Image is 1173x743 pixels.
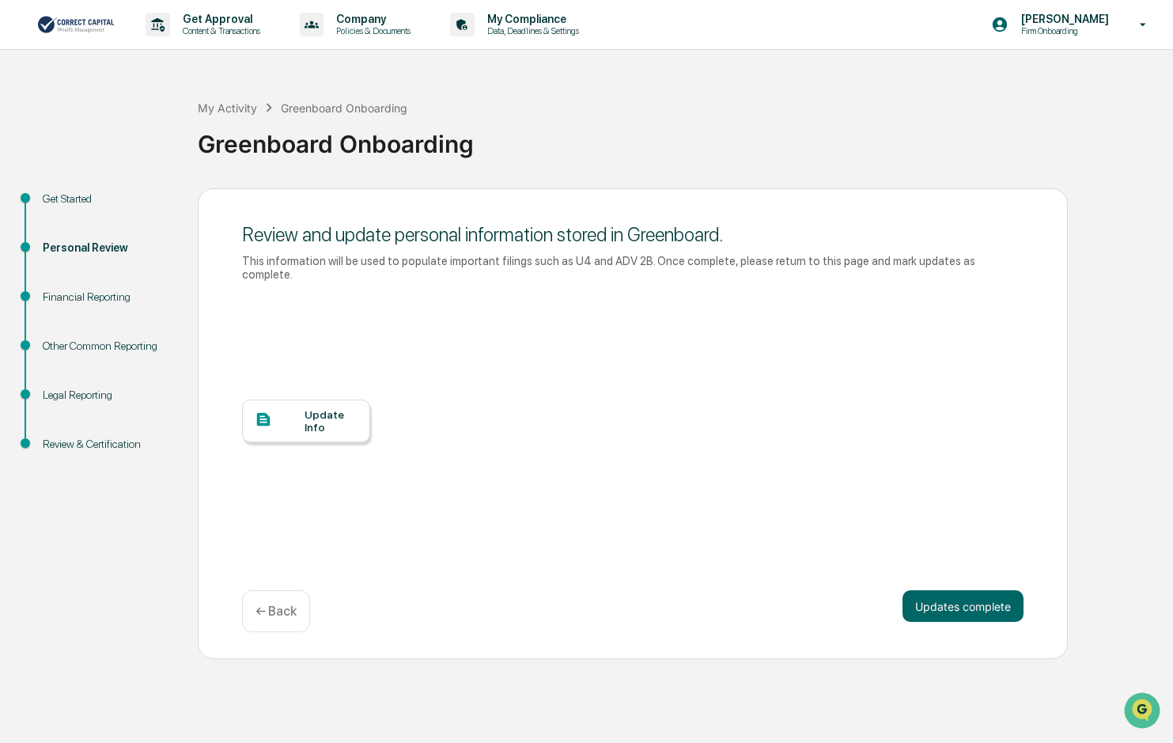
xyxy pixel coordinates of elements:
[1122,691,1165,734] iframe: Open customer support
[255,604,297,619] p: ← Back
[38,14,114,35] img: logo
[9,193,108,222] a: 🖐️Preclearance
[54,121,259,137] div: Start new chat
[242,223,1024,246] div: Review and update personal information stored in Greenboard.
[43,436,172,453] div: Review & Certification
[43,240,172,256] div: Personal Review
[198,101,257,115] div: My Activity
[43,191,172,207] div: Get Started
[305,408,358,434] div: Update Info
[16,231,28,244] div: 🔎
[1008,13,1117,25] p: [PERSON_NAME]
[269,126,288,145] button: Start new chat
[32,229,100,245] span: Data Lookup
[902,590,1024,622] button: Updates complete
[112,267,191,280] a: Powered byPylon
[16,201,28,214] div: 🖐️
[324,13,418,25] p: Company
[16,33,288,59] p: How can we help?
[9,223,106,252] a: 🔎Data Lookup
[198,117,1165,158] div: Greenboard Onboarding
[475,25,587,36] p: Data, Deadlines & Settings
[170,25,268,36] p: Content & Transactions
[475,13,587,25] p: My Compliance
[157,268,191,280] span: Pylon
[43,387,172,404] div: Legal Reporting
[115,201,127,214] div: 🗄️
[108,193,202,222] a: 🗄️Attestations
[131,199,196,215] span: Attestations
[43,289,172,305] div: Financial Reporting
[16,121,44,150] img: 1746055101610-c473b297-6a78-478c-a979-82029cc54cd1
[54,137,200,150] div: We're available if you need us!
[32,199,102,215] span: Preclearance
[170,13,268,25] p: Get Approval
[324,25,418,36] p: Policies & Documents
[43,338,172,354] div: Other Common Reporting
[281,101,407,115] div: Greenboard Onboarding
[242,254,1024,281] div: This information will be used to populate important filings such as U4 and ADV 2B. Once complete,...
[1008,25,1117,36] p: Firm Onboarding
